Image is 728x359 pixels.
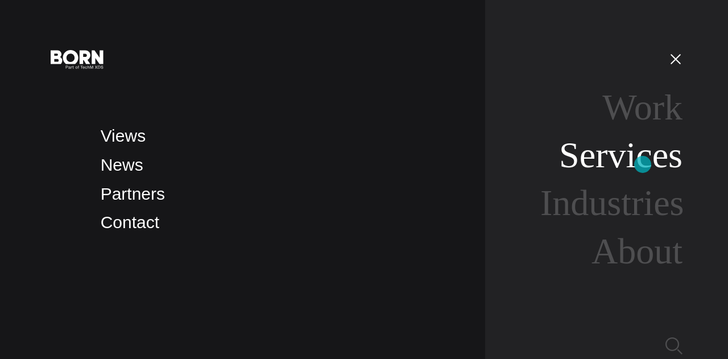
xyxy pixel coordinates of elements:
[540,183,684,223] a: Industries
[559,135,682,175] a: Services
[662,47,689,71] button: Open
[591,231,682,271] a: About
[602,87,682,127] a: Work
[101,213,159,232] a: Contact
[101,184,165,203] a: Partners
[665,337,682,354] img: Search
[101,155,143,174] a: News
[101,126,146,145] a: Views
